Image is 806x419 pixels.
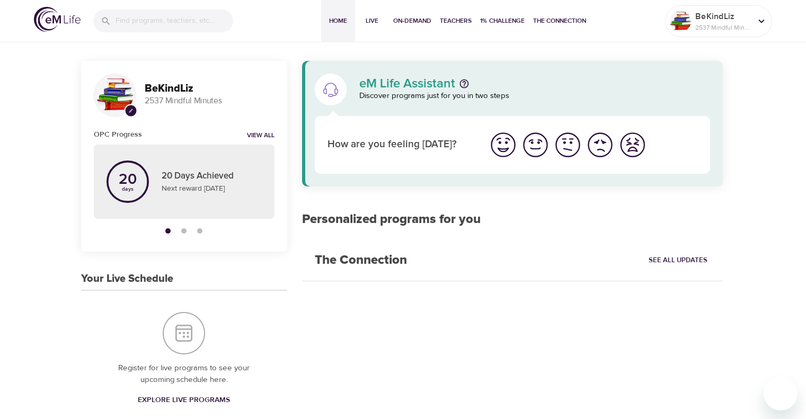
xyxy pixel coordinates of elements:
[134,390,234,410] a: Explore Live Programs
[145,83,274,95] h3: BeKindLiz
[94,129,142,140] h6: OPC Progress
[586,130,615,159] img: bad
[489,130,518,159] img: great
[618,130,647,159] img: worst
[440,15,472,26] span: Teachers
[116,10,233,32] input: Find programs, teachers, etc...
[646,252,710,269] a: See All Updates
[487,129,519,161] button: I'm feeling great
[553,130,582,159] img: ok
[695,23,751,32] p: 2537 Mindful Minutes
[552,129,584,161] button: I'm feeling ok
[764,377,798,411] iframe: Button to launch messaging window
[145,95,274,107] p: 2537 Mindful Minutes
[325,15,351,26] span: Home
[584,129,616,161] button: I'm feeling bad
[102,362,266,386] p: Register for live programs to see your upcoming schedule here.
[138,394,230,407] span: Explore Live Programs
[649,254,707,266] span: See All Updates
[34,7,81,32] img: logo
[533,15,586,26] span: The Connection
[81,273,173,285] h3: Your Live Schedule
[302,212,723,227] h2: Personalized programs for you
[359,90,711,102] p: Discover programs just for you in two steps
[616,129,649,161] button: I'm feeling worst
[359,15,385,26] span: Live
[393,15,431,26] span: On-Demand
[119,172,137,187] p: 20
[695,10,751,23] p: BeKindLiz
[327,137,474,153] p: How are you feeling [DATE]?
[96,76,134,113] img: Remy Sharp
[163,312,205,354] img: Your Live Schedule
[519,129,552,161] button: I'm feeling good
[480,15,525,26] span: 1% Challenge
[247,131,274,140] a: View all notifications
[322,81,339,98] img: eM Life Assistant
[119,187,137,191] p: days
[359,77,455,90] p: eM Life Assistant
[521,130,550,159] img: good
[162,183,262,194] p: Next reward [DATE]
[162,170,262,183] p: 20 Days Achieved
[302,240,420,281] h2: The Connection
[670,11,691,32] img: Remy Sharp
